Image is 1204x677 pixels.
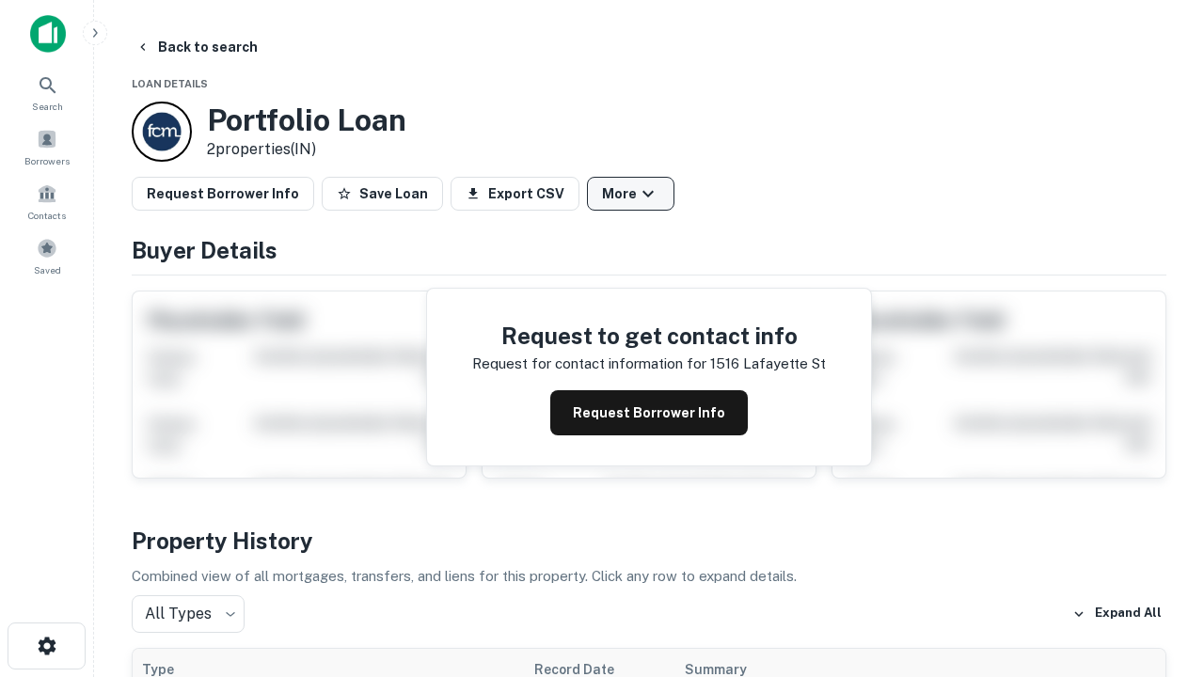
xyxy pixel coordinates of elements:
span: Search [32,99,63,114]
a: Borrowers [6,121,88,172]
button: Export CSV [451,177,579,211]
p: Combined view of all mortgages, transfers, and liens for this property. Click any row to expand d... [132,565,1166,588]
a: Search [6,67,88,118]
iframe: Chat Widget [1110,466,1204,557]
p: 1516 lafayette st [710,353,826,375]
h4: Buyer Details [132,233,1166,267]
span: Loan Details [132,78,208,89]
span: Borrowers [24,153,70,168]
button: Save Loan [322,177,443,211]
span: Saved [34,262,61,277]
p: Request for contact information for [472,353,706,375]
button: Request Borrower Info [550,390,748,435]
p: 2 properties (IN) [207,138,406,161]
img: capitalize-icon.png [30,15,66,53]
div: All Types [132,595,245,633]
a: Contacts [6,176,88,227]
button: Back to search [128,30,265,64]
span: Contacts [28,208,66,223]
h4: Property History [132,524,1166,558]
button: More [587,177,674,211]
h3: Portfolio Loan [207,102,406,138]
button: Request Borrower Info [132,177,314,211]
button: Expand All [1068,600,1166,628]
h4: Request to get contact info [472,319,826,353]
a: Saved [6,230,88,281]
